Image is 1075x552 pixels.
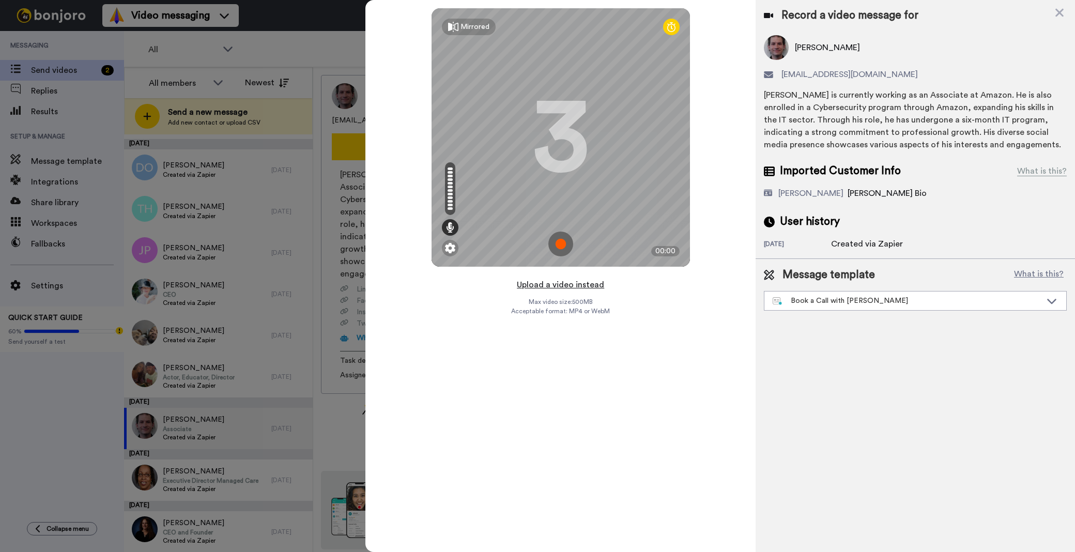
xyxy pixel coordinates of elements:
[764,89,1067,151] div: [PERSON_NAME] is currently working as an Associate at Amazon. He is also enrolled in a Cybersecur...
[848,189,927,197] span: [PERSON_NAME] Bio
[45,29,178,40] p: Thanks for being with us for 4 months - it's flown by! How can we make the next 4 months even bet...
[445,243,455,253] img: ic_gear.svg
[529,298,593,306] span: Max video size: 500 MB
[532,99,589,176] div: 3
[780,214,840,229] span: User history
[778,187,843,200] div: [PERSON_NAME]
[782,267,875,283] span: Message template
[773,297,782,305] img: nextgen-template.svg
[45,40,178,49] p: Message from Grant, sent 5w ago
[780,163,901,179] span: Imported Customer Info
[548,232,573,256] img: ic_record_start.svg
[514,278,607,292] button: Upload a video instead
[831,238,903,250] div: Created via Zapier
[16,22,191,56] div: message notification from Grant, 5w ago. Thanks for being with us for 4 months - it's flown by! H...
[1017,165,1067,177] div: What is this?
[23,31,40,48] img: Profile image for Grant
[781,68,918,81] span: [EMAIL_ADDRESS][DOMAIN_NAME]
[651,246,680,256] div: 00:00
[764,240,831,250] div: [DATE]
[1011,267,1067,283] button: What is this?
[773,296,1041,306] div: Book a Call with [PERSON_NAME]
[511,307,610,315] span: Acceptable format: MP4 or WebM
